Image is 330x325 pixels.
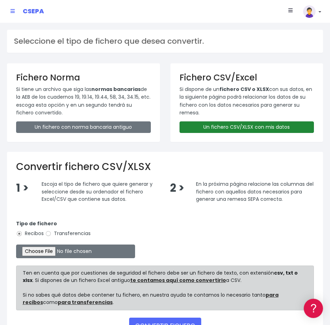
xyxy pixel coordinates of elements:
h3: Seleccione el tipo de fichero que desea convertir. [14,37,316,46]
label: Transferencias [45,230,91,237]
a: Información general [7,59,133,70]
div: Ten en cuenta que por cuestiones de seguridad el fichero debe ser un fichero de texto, con extens... [16,266,314,310]
h2: Convertir fichero CSV/XLSX [16,161,314,173]
span: CSEPA [23,7,44,15]
a: POWERED BY ENCHANT [96,202,135,208]
a: Formatos [7,89,133,99]
a: Un fichero CSV/XLSX con mis datos [180,121,314,133]
h3: Fichero CSV/Excel [180,72,314,83]
strong: csv, txt o xlsx [23,269,298,284]
span: Escoja el tipo de fichero que quiere generar y seleccione desde su ordenador el fichero Excel/CSV... [42,181,153,203]
a: para recibos [23,291,279,306]
span: 1 > [16,181,29,196]
p: Si tiene un archivo que siga las de la AEB de los cuadernos 19, 19.14, 19.44, 58, 34, 34.15, etc.... [16,85,151,117]
h3: Fichero Norma [16,72,151,83]
a: Videotutoriales [7,110,133,121]
a: CSEPA [23,5,44,17]
p: Si dispone de un con sus datos, en la siguiente página podrá relacionar los datos de su fichero c... [180,85,314,117]
span: En la próxima página relacione las columnas del fichero con aquellos datos necesarios para genera... [196,181,314,203]
div: Información general [7,49,133,55]
span: 2 > [170,181,184,196]
div: Convertir ficheros [7,77,133,84]
a: Perfiles de empresas [7,121,133,132]
a: API [7,179,133,190]
div: Programadores [7,168,133,175]
strong: Tipo de fichero [16,220,57,227]
label: Recibos [16,230,44,237]
button: Contáctanos [7,187,133,199]
strong: normas bancarias [91,86,141,93]
div: Facturación [7,139,133,146]
img: profile [303,5,316,18]
a: Problemas habituales [7,99,133,110]
a: General [7,150,133,161]
a: para transferencias [58,299,113,306]
a: Un fichero con norma bancaria antiguo [16,121,151,133]
a: te contamos aquí como convertirlo [130,277,226,284]
strong: fichero CSV o XLSX [219,86,269,93]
